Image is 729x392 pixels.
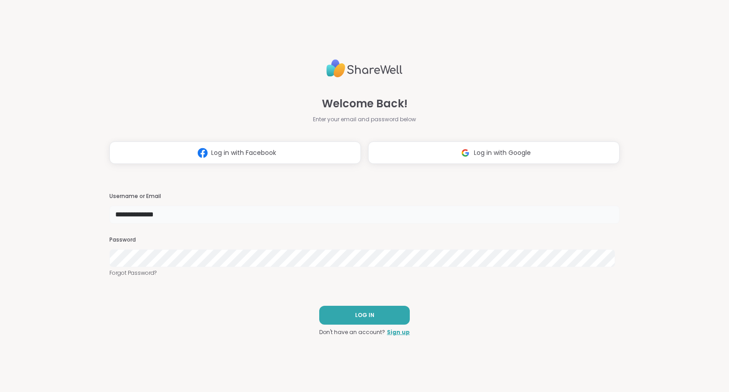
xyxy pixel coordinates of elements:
[313,115,416,123] span: Enter your email and password below
[326,56,403,81] img: ShareWell Logo
[355,311,374,319] span: LOG IN
[368,141,620,164] button: Log in with Google
[109,269,620,277] a: Forgot Password?
[387,328,410,336] a: Sign up
[474,148,531,158] span: Log in with Google
[457,145,474,161] img: ShareWell Logomark
[109,141,361,164] button: Log in with Facebook
[109,193,620,200] h3: Username or Email
[194,145,211,161] img: ShareWell Logomark
[109,236,620,244] h3: Password
[322,96,408,112] span: Welcome Back!
[211,148,276,158] span: Log in with Facebook
[319,328,385,336] span: Don't have an account?
[319,306,410,325] button: LOG IN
